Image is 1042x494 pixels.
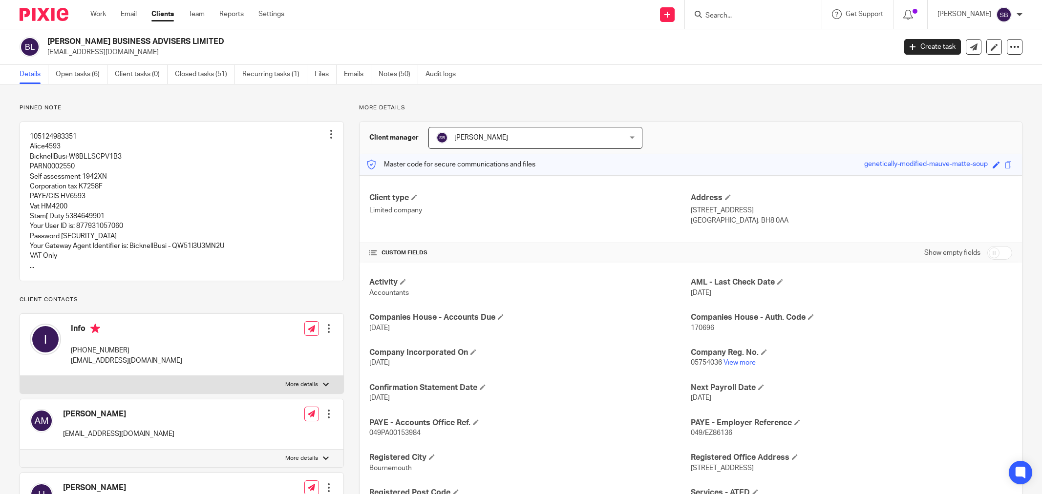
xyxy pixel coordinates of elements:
[63,409,174,419] h4: [PERSON_NAME]
[285,381,318,389] p: More details
[369,348,691,358] h4: Company Incorporated On
[691,465,754,472] span: [STREET_ADDRESS]
[90,324,100,333] i: Primary
[691,289,711,296] span: [DATE]
[20,8,68,21] img: Pixie
[924,248,980,258] label: Show empty fields
[189,9,205,19] a: Team
[369,359,390,366] span: [DATE]
[369,193,691,203] h4: Client type
[691,206,1012,215] p: [STREET_ADDRESS]
[691,430,732,436] span: 049/EZ86136
[30,409,53,432] img: svg%3E
[691,348,1012,358] h4: Company Reg. No.
[359,104,1022,112] p: More details
[369,394,390,401] span: [DATE]
[258,9,284,19] a: Settings
[20,65,48,84] a: Details
[723,359,756,366] a: View more
[691,312,1012,323] h4: Companies House - Auth. Code
[20,37,40,57] img: svg%3E
[71,356,182,366] p: [EMAIL_ADDRESS][DOMAIN_NAME]
[20,104,344,112] p: Pinned note
[691,453,1012,463] h4: Registered Office Address
[704,12,792,21] input: Search
[864,159,988,170] div: genetically-modified-mauve-matte-soup
[937,9,991,19] p: [PERSON_NAME]
[344,65,371,84] a: Emails
[90,9,106,19] a: Work
[63,429,174,439] p: [EMAIL_ADDRESS][DOMAIN_NAME]
[369,277,691,288] h4: Activity
[996,7,1012,22] img: svg%3E
[242,65,307,84] a: Recurring tasks (1)
[20,296,344,304] p: Client contacts
[47,47,890,57] p: [EMAIL_ADDRESS][DOMAIN_NAME]
[71,346,182,355] p: [PHONE_NUMBER]
[436,132,448,144] img: svg%3E
[56,65,107,84] a: Open tasks (6)
[121,9,137,19] a: Email
[367,160,535,169] p: Master code for secure communications and files
[369,465,412,472] span: Bournemouth
[691,418,1012,428] h4: PAYE - Employer Reference
[379,65,418,84] a: Notes (50)
[219,9,244,19] a: Reports
[846,11,883,18] span: Get Support
[285,454,318,462] p: More details
[47,37,721,47] h2: [PERSON_NAME] BUSINESS ADVISERS LIMITED
[369,206,691,215] p: Limited company
[369,453,691,463] h4: Registered City
[691,325,714,331] span: 170696
[369,249,691,257] h4: CUSTOM FIELDS
[30,324,61,355] img: svg%3E
[904,39,961,55] a: Create task
[691,193,1012,203] h4: Address
[71,324,182,336] h4: Info
[691,394,711,401] span: [DATE]
[369,133,419,143] h3: Client manager
[369,289,409,296] span: Accountants
[425,65,463,84] a: Audit logs
[315,65,337,84] a: Files
[175,65,235,84] a: Closed tasks (51)
[691,216,1012,226] p: [GEOGRAPHIC_DATA], BH8 0AA
[369,325,390,331] span: [DATE]
[151,9,174,19] a: Clients
[369,312,691,323] h4: Companies House - Accounts Due
[691,277,1012,288] h4: AML - Last Check Date
[115,65,168,84] a: Client tasks (0)
[369,383,691,393] h4: Confirmation Statement Date
[691,383,1012,393] h4: Next Payroll Date
[369,418,691,428] h4: PAYE - Accounts Office Ref.
[691,359,722,366] span: 05754036
[63,483,228,493] h4: [PERSON_NAME]
[454,134,508,141] span: [PERSON_NAME]
[369,430,421,436] span: 049PA00153984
